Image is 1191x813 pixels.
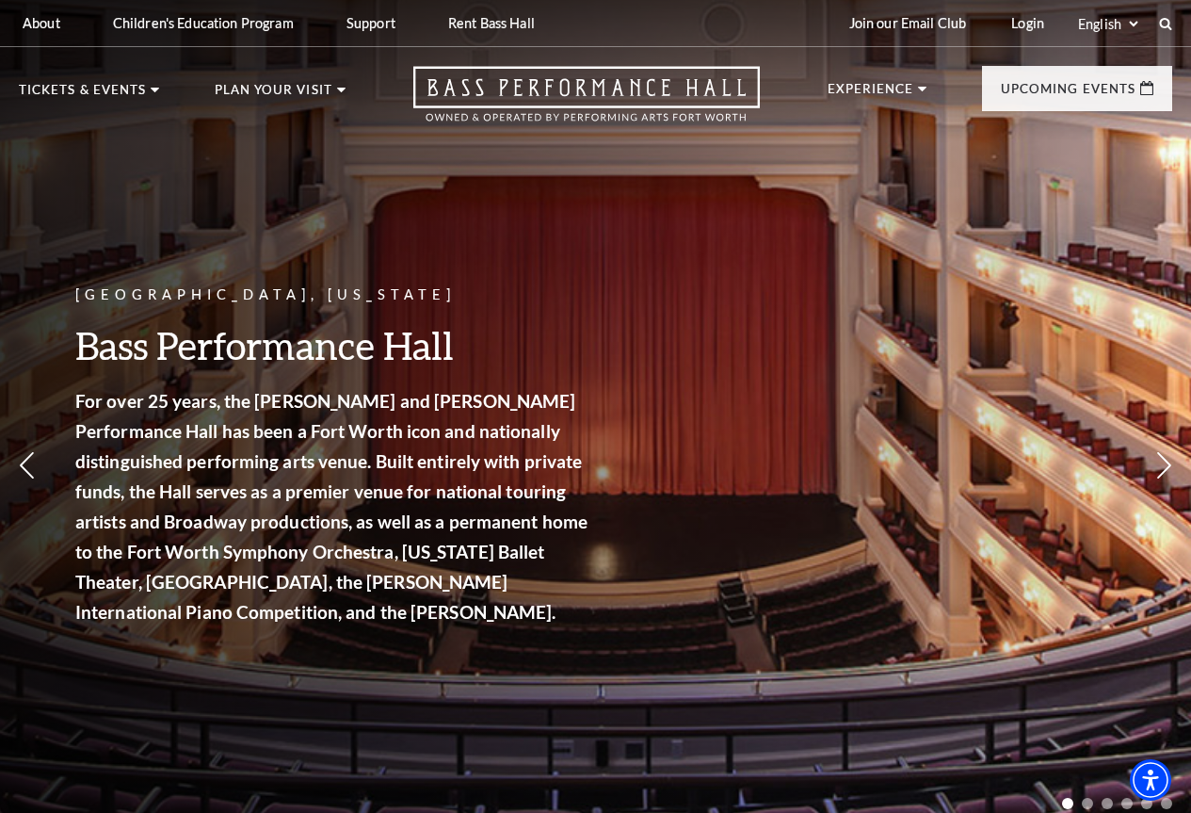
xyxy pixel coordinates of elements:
p: Support [346,15,395,31]
p: Rent Bass Hall [448,15,535,31]
p: Plan Your Visit [215,84,332,106]
p: Upcoming Events [1001,83,1135,106]
a: Open this option [346,66,828,140]
p: Experience [828,83,914,106]
select: Select: [1074,15,1141,33]
p: Tickets & Events [19,84,146,106]
h3: Bass Performance Hall [75,321,593,369]
strong: For over 25 years, the [PERSON_NAME] and [PERSON_NAME] Performance Hall has been a Fort Worth ico... [75,390,587,623]
p: Children's Education Program [113,15,294,31]
div: Accessibility Menu [1130,759,1171,801]
p: About [23,15,60,31]
p: [GEOGRAPHIC_DATA], [US_STATE] [75,284,593,307]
